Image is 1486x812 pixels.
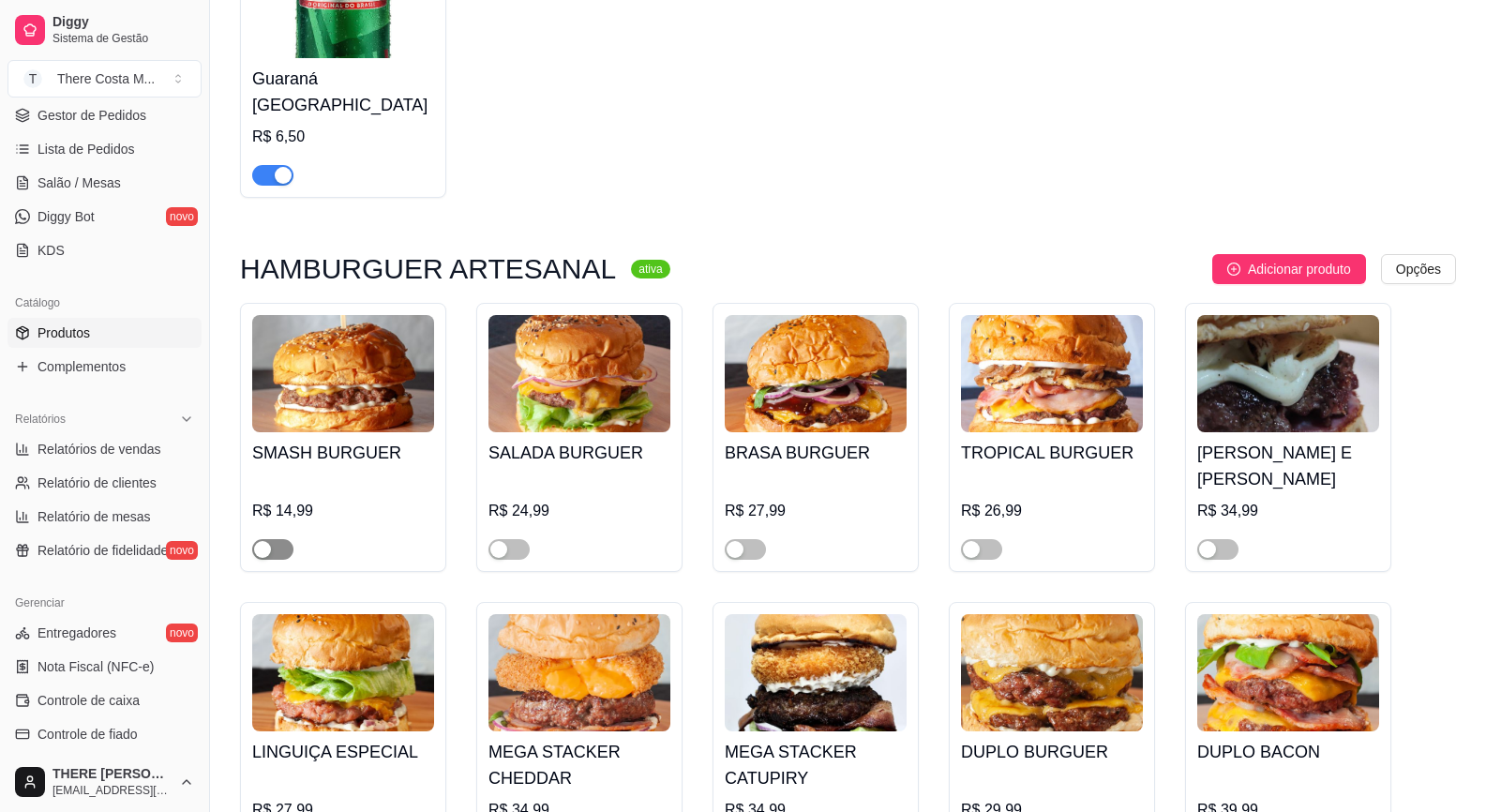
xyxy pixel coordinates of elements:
img: product-image [488,315,670,432]
span: Salão / Mesas [38,173,121,192]
div: R$ 26,99 [961,500,1143,522]
img: product-image [252,315,434,432]
button: Adicionar produto [1212,254,1366,284]
span: Controle de fiado [38,725,138,744]
h4: DUPLO BACON [1197,739,1379,765]
h4: TROPICAL BURGUER [961,440,1143,466]
div: R$ 6,50 [252,126,434,148]
a: Relatório de clientes [8,468,202,498]
span: Entregadores [38,624,116,642]
img: product-image [725,614,907,731]
span: Diggy [53,14,194,31]
div: There Costa M ... [57,69,155,88]
h4: MEGA STACKER CATUPIRY [725,739,907,791]
img: product-image [961,614,1143,731]
a: Controle de fiado [8,719,202,749]
span: Relatório de mesas [38,507,151,526]
div: R$ 24,99 [488,500,670,522]
img: product-image [488,614,670,731]
a: Gestor de Pedidos [8,100,202,130]
span: Gestor de Pedidos [38,106,146,125]
span: Diggy Bot [38,207,95,226]
a: KDS [8,235,202,265]
span: T [23,69,42,88]
a: Entregadoresnovo [8,618,202,648]
h4: [PERSON_NAME] E [PERSON_NAME] [1197,440,1379,492]
a: Relatórios de vendas [8,434,202,464]
span: KDS [38,241,65,260]
img: product-image [1197,614,1379,731]
img: product-image [961,315,1143,432]
h4: Guaraná [GEOGRAPHIC_DATA] [252,66,434,118]
img: product-image [725,315,907,432]
img: product-image [1197,315,1379,432]
a: Relatório de fidelidadenovo [8,535,202,565]
span: Complementos [38,357,126,376]
span: Adicionar produto [1248,259,1351,279]
span: Lista de Pedidos [38,140,135,158]
button: THERE [PERSON_NAME][EMAIL_ADDRESS][DOMAIN_NAME] [8,759,202,804]
span: Relatórios [15,412,66,427]
span: Controle de caixa [38,691,140,710]
h4: DUPLO BURGUER [961,739,1143,765]
h4: SALADA BURGUER [488,440,670,466]
h4: LINGUIÇA ESPECIAL [252,739,434,765]
span: Sistema de Gestão [53,31,194,46]
div: Catálogo [8,288,202,318]
a: Complementos [8,352,202,382]
sup: ativa [631,260,669,278]
a: Salão / Mesas [8,168,202,198]
span: Nota Fiscal (NFC-e) [38,657,154,676]
span: plus-circle [1227,263,1240,276]
span: THERE [PERSON_NAME] [53,766,172,783]
img: product-image [252,614,434,731]
span: Relatório de fidelidade [38,541,168,560]
span: Relatórios de vendas [38,440,161,459]
a: Relatório de mesas [8,502,202,532]
span: Produtos [38,323,90,342]
button: Opções [1381,254,1456,284]
button: Select a team [8,60,202,98]
a: Nota Fiscal (NFC-e) [8,652,202,682]
h3: HAMBURGUER ARTESANAL [240,258,616,280]
div: R$ 27,99 [725,500,907,522]
h4: SMASH BURGUER [252,440,434,466]
div: R$ 14,99 [252,500,434,522]
h4: MEGA STACKER CHEDDAR [488,739,670,791]
div: R$ 34,99 [1197,500,1379,522]
a: Lista de Pedidos [8,134,202,164]
span: Relatório de clientes [38,474,157,492]
span: [EMAIL_ADDRESS][DOMAIN_NAME] [53,783,172,798]
a: Produtos [8,318,202,348]
a: DiggySistema de Gestão [8,8,202,53]
h4: BRASA BURGUER [725,440,907,466]
span: Opções [1396,259,1441,279]
div: Gerenciar [8,588,202,618]
a: Diggy Botnovo [8,202,202,232]
a: Controle de caixa [8,685,202,715]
